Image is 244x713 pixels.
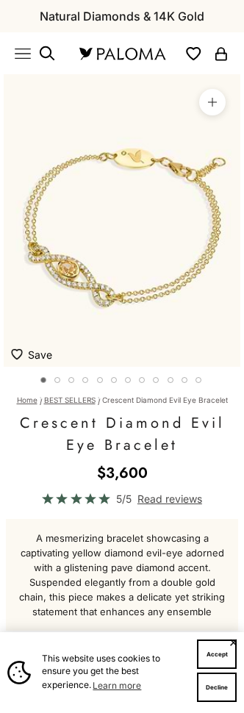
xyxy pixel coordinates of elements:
a: 5/5 Read reviews [18,490,226,507]
a: BEST SELLERS [44,395,96,404]
p: Natural Diamonds & 14K Gold [40,7,204,26]
button: Decline [197,673,237,702]
p: A mesmerizing bracelet showcasing a captivating yellow diamond evil-eye adorned with a glistening... [18,531,226,619]
img: #YellowGold [4,74,240,367]
span: 5/5 [116,490,132,507]
nav: Primary navigation [15,45,62,62]
span: This website uses cookies to ensure you get the best experience. [42,652,186,693]
img: Cookie banner [7,661,31,684]
button: Accept [197,639,237,669]
nav: Secondary navigation [184,44,229,62]
span: Crescent Diamond Evil Eye Bracelet [102,395,228,404]
button: Save [11,346,52,363]
a: Home [17,395,37,404]
img: wishlist [11,346,28,359]
h1: Crescent Diamond Evil Eye Bracelet [18,412,226,456]
a: Learn more [91,677,143,693]
div: Item 1 of 16 [4,74,240,367]
sale-price: $3,600 [97,462,148,484]
nav: breadcrumbs [18,396,226,405]
button: Close [229,638,238,647]
span: Read reviews [137,490,202,507]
